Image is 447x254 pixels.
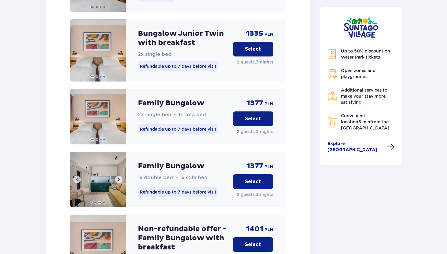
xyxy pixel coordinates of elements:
button: Select [233,111,273,126]
p: Bungalow Junior Twin with breakfast [138,29,228,47]
img: Suntago Village [343,17,378,38]
p: Family Bungalow [138,99,204,108]
span: 2x single bed [138,112,172,118]
span: 1x double bed [138,175,173,180]
p: PLN [264,227,273,233]
button: Select [233,174,273,189]
p: 1401 [246,224,263,234]
p: Select [245,115,261,122]
a: Explore [GEOGRAPHIC_DATA] [327,141,395,153]
p: 1377 [246,161,263,171]
img: Family Bungalow [70,89,126,144]
img: Bungalow Junior Twin with breakfast [70,19,126,82]
p: Refundable up to 7 days before visit [138,187,218,197]
p: Non-refundable offer - Family Bungalow with breakfast [138,224,228,252]
p: Refundable up to 7 days before visit [138,124,218,134]
p: Select [245,241,261,248]
img: Restaurant Icon [327,91,337,101]
span: 5 min [358,119,370,124]
span: Additional services to make your stay more satisfying [341,88,387,105]
img: Family Bungalow [70,152,126,207]
p: 1377 [246,99,263,108]
button: Select [233,42,273,56]
p: 2 guests , 3 nights [237,191,273,198]
p: Select [245,178,261,185]
p: Refundable up to 7 days before visit [138,61,218,71]
p: PLN [264,164,273,170]
img: Map Icon [327,117,337,127]
span: Convenient location from the [GEOGRAPHIC_DATA] [341,113,389,130]
p: 2 guests , 3 nights [237,129,273,135]
span: • [175,175,177,181]
span: Open zones and playgrounds [341,68,375,79]
button: Select [233,237,273,252]
p: 1335 [246,29,263,38]
p: PLN [264,31,273,38]
span: • [174,112,176,118]
img: Discount Icon [327,49,337,59]
span: 1x sofa bed [180,175,208,180]
p: Select [245,46,261,53]
span: Explore [GEOGRAPHIC_DATA] [327,141,384,153]
p: Family Bungalow [138,161,204,171]
p: PLN [264,101,273,107]
span: 1x sofa bed [178,112,206,118]
span: 2x single bed [138,51,172,57]
span: Up to 50% discount on Water Park tickets [341,49,390,60]
p: 2 guests , 3 nights [237,59,273,65]
img: Grill Icon [327,69,337,78]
